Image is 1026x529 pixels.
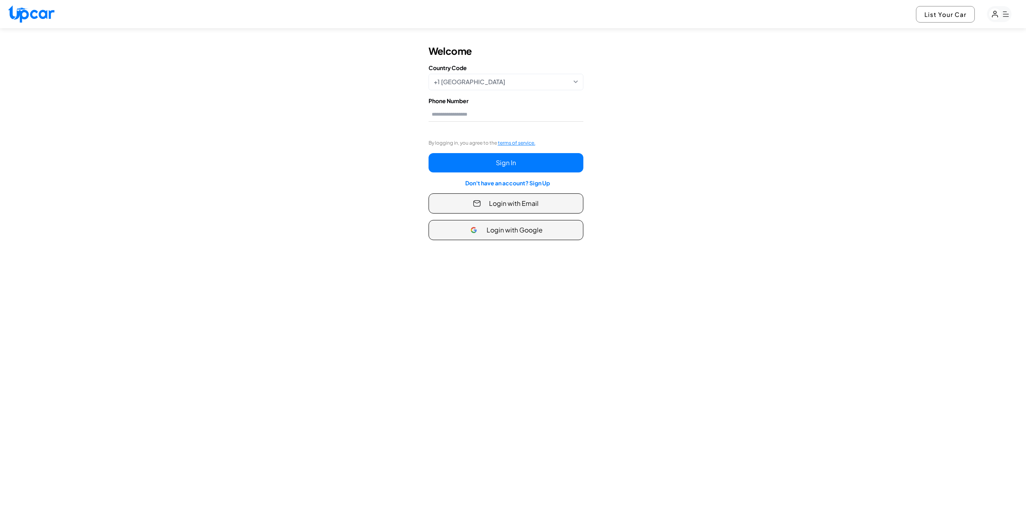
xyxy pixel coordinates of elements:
label: Phone Number [429,97,583,105]
label: By logging in, you agree to the [429,139,535,147]
a: Don't have an account? Sign Up [465,179,550,187]
span: Login with Email [489,199,539,208]
button: Sign In [429,153,583,172]
img: Email Icon [473,199,481,207]
span: terms of service. [498,140,535,146]
span: Login with Google [487,225,543,235]
button: Login with Google [429,220,583,240]
img: Upcar Logo [8,5,54,23]
button: List Your Car [916,6,975,23]
h3: Welcome [429,44,472,57]
button: Login with Email [429,193,583,214]
img: Google Icon [469,225,479,235]
span: +1 [GEOGRAPHIC_DATA] [434,77,505,87]
label: Country Code [429,64,583,72]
